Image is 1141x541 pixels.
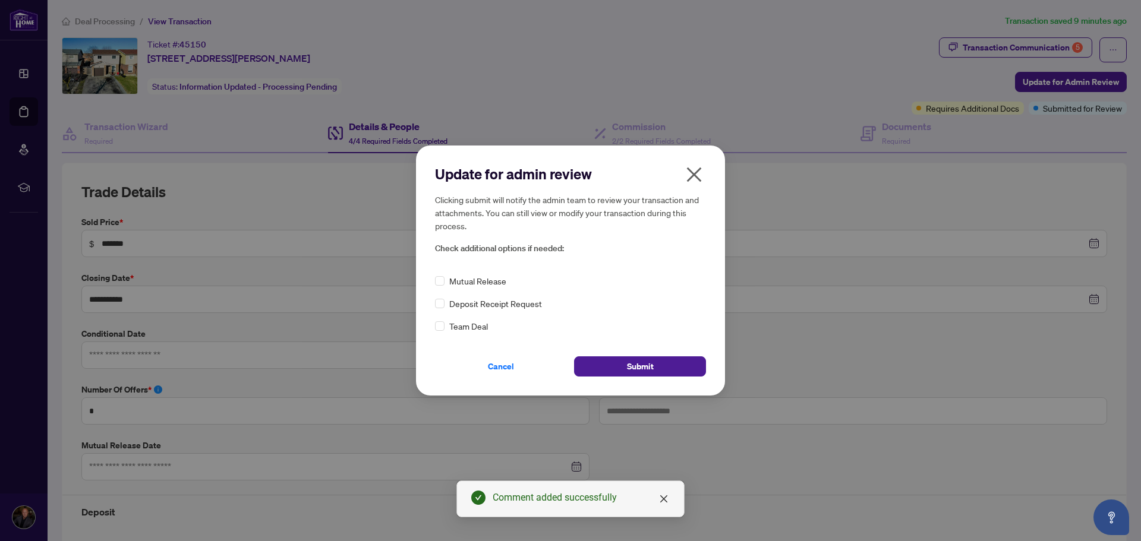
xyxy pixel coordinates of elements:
span: Submit [627,357,654,376]
span: Cancel [488,357,514,376]
button: Submit [574,356,706,377]
div: Comment added successfully [493,491,670,505]
h2: Update for admin review [435,164,706,184]
span: close [659,494,669,504]
button: Cancel [435,356,567,377]
h5: Clicking submit will notify the admin team to review your transaction and attachments. You can st... [435,193,706,232]
span: check-circle [471,491,486,505]
button: Open asap [1093,499,1129,535]
span: Mutual Release [449,274,506,287]
a: Close [657,492,670,505]
span: Team Deal [449,319,488,333]
span: Deposit Receipt Request [449,297,542,310]
span: Check additional options if needed: [435,242,706,255]
span: close [685,165,704,184]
